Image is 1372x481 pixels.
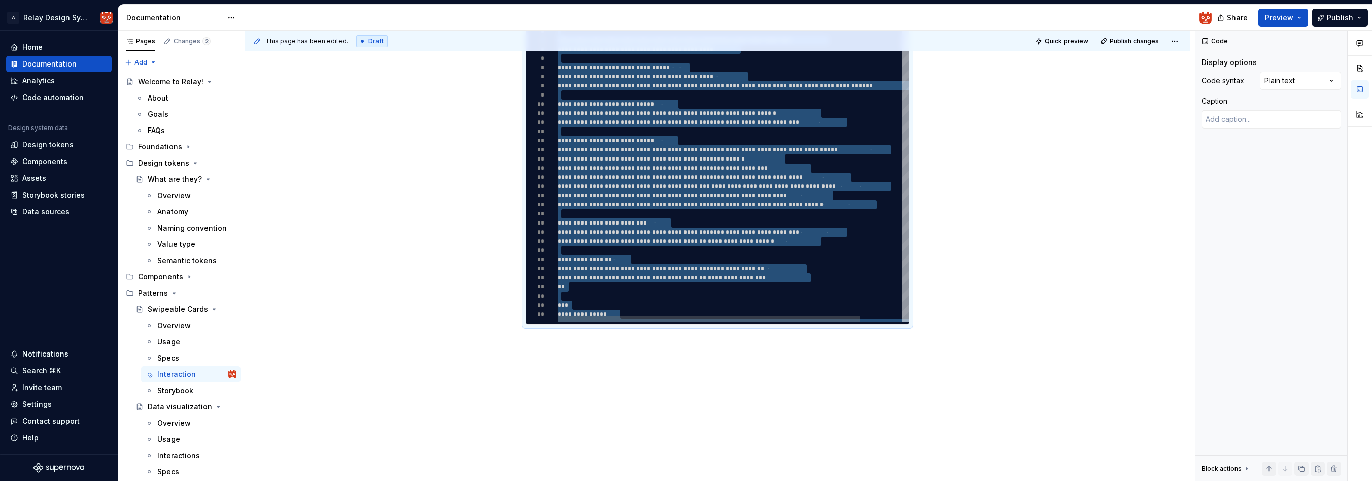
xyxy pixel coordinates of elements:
span: Add [134,58,147,67]
div: Contact support [22,416,80,426]
div: Foundations [138,142,182,152]
div: Interaction [157,369,196,379]
div: Relay Design System [23,13,88,23]
button: Contact support [6,413,112,429]
div: Home [22,42,43,52]
button: Help [6,430,112,446]
div: Swipeable Cards [148,304,208,314]
span: Publish changes [1110,37,1159,45]
span: Quick preview [1045,37,1088,45]
div: Design tokens [122,155,241,171]
div: Storybook stories [22,190,85,200]
div: Changes [174,37,211,45]
a: Invite team [6,379,112,396]
a: FAQs [131,122,241,139]
span: Share [1227,13,1248,23]
div: Overview [157,418,191,428]
div: Patterns [138,288,168,298]
span: 2 [202,37,211,45]
div: FAQs [148,125,165,136]
button: Quick preview [1032,34,1093,48]
div: Value type [157,239,195,249]
a: Swipeable Cards [131,301,241,317]
a: Settings [6,396,112,412]
div: Components [138,272,183,282]
div: Caption [1202,96,1227,106]
svg: Supernova Logo [33,463,84,473]
div: Design tokens [22,140,74,150]
div: Welcome to Relay! [138,77,203,87]
span: Draft [368,37,384,45]
div: Design system data [8,124,68,132]
div: Patterns [122,285,241,301]
button: Publish changes [1097,34,1163,48]
div: Block actions [1202,462,1251,476]
a: Specs [141,464,241,480]
div: Display options [1202,57,1257,68]
span: Preview [1265,13,1293,23]
div: Notifications [22,349,68,359]
button: Add [122,55,160,70]
div: Usage [157,434,180,444]
img: Heath [100,12,113,24]
span: This page has been edited. [265,37,348,45]
div: Help [22,433,39,443]
button: Publish [1312,9,1368,27]
button: Preview [1258,9,1308,27]
div: Block actions [1202,465,1242,473]
div: What are they? [148,174,202,184]
div: Data visualization [148,402,212,412]
div: Overview [157,190,191,201]
a: Welcome to Relay! [122,74,241,90]
div: Naming convention [157,223,227,233]
div: Storybook [157,386,193,396]
a: Naming convention [141,220,241,236]
a: Specs [141,350,241,366]
button: ARelay Design SystemHeath [2,7,116,28]
div: A [7,12,19,24]
div: Data sources [22,207,70,217]
div: Anatomy [157,207,188,217]
div: Design tokens [138,158,189,168]
button: Notifications [6,346,112,362]
div: About [148,93,168,103]
a: Usage [141,431,241,447]
a: Overview [141,317,241,334]
a: Analytics [6,73,112,89]
a: Value type [141,236,241,252]
a: Data visualization [131,399,241,415]
div: Usage [157,337,180,347]
span: Publish [1327,13,1353,23]
a: Anatomy [141,204,241,220]
div: Specs [157,467,179,477]
button: Search ⌘K [6,363,112,379]
a: Semantic tokens [141,252,241,269]
a: Home [6,39,112,55]
button: Share [1212,9,1254,27]
div: Documentation [126,13,222,23]
a: Goals [131,106,241,122]
a: Documentation [6,56,112,72]
a: InteractionHeath [141,366,241,382]
div: Overview [157,320,191,331]
a: Data sources [6,204,112,220]
a: Storybook stories [6,187,112,203]
div: Search ⌘K [22,366,61,376]
div: Specs [157,353,179,363]
a: Overview [141,415,241,431]
a: Storybook [141,382,241,399]
a: Design tokens [6,137,112,153]
img: Heath [228,370,236,378]
div: Analytics [22,76,55,86]
img: Heath [1199,12,1212,24]
div: Documentation [22,59,77,69]
div: Semantic tokens [157,255,217,266]
a: Overview [141,187,241,204]
div: Foundations [122,139,241,155]
div: Components [122,269,241,285]
div: Settings [22,399,52,409]
a: What are they? [131,171,241,187]
a: Code automation [6,89,112,106]
a: Interactions [141,447,241,464]
a: Usage [141,334,241,350]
